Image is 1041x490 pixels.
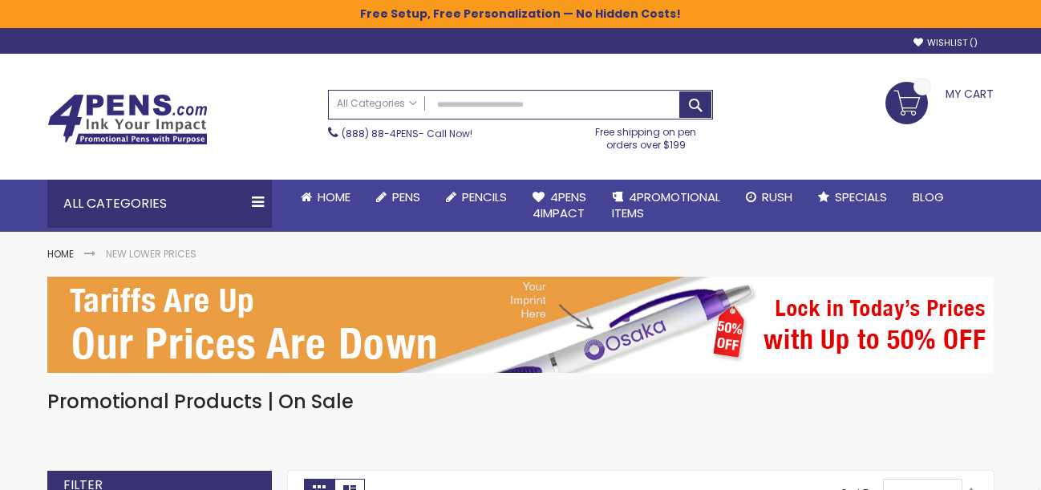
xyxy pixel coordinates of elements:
img: New Lower Prices [47,277,994,373]
img: 4Pens Custom Pens and Promotional Products [47,94,208,145]
a: Wishlist [913,37,978,49]
span: 4Pens 4impact [533,188,586,221]
span: 4PROMOTIONAL ITEMS [612,188,720,221]
a: Specials [805,180,900,215]
span: Pens [392,188,420,205]
span: Blog [913,188,944,205]
a: Pencils [433,180,520,215]
a: 4PROMOTIONALITEMS [599,180,733,232]
h1: Promotional Products | On Sale [47,389,994,415]
span: All Categories [337,97,417,110]
a: Home [288,180,363,215]
a: Rush [733,180,805,215]
div: Free shipping on pen orders over $199 [579,119,714,152]
a: 4Pens4impact [520,180,599,232]
span: Rush [762,188,792,205]
span: Specials [835,188,887,205]
a: Blog [900,180,957,215]
span: Pencils [462,188,507,205]
strong: New Lower Prices [106,247,196,261]
span: - Call Now! [342,127,472,140]
a: All Categories [329,91,425,117]
div: All Categories [47,180,272,228]
a: Pens [363,180,433,215]
span: Home [318,188,350,205]
a: (888) 88-4PENS [342,127,419,140]
a: Home [47,247,74,261]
